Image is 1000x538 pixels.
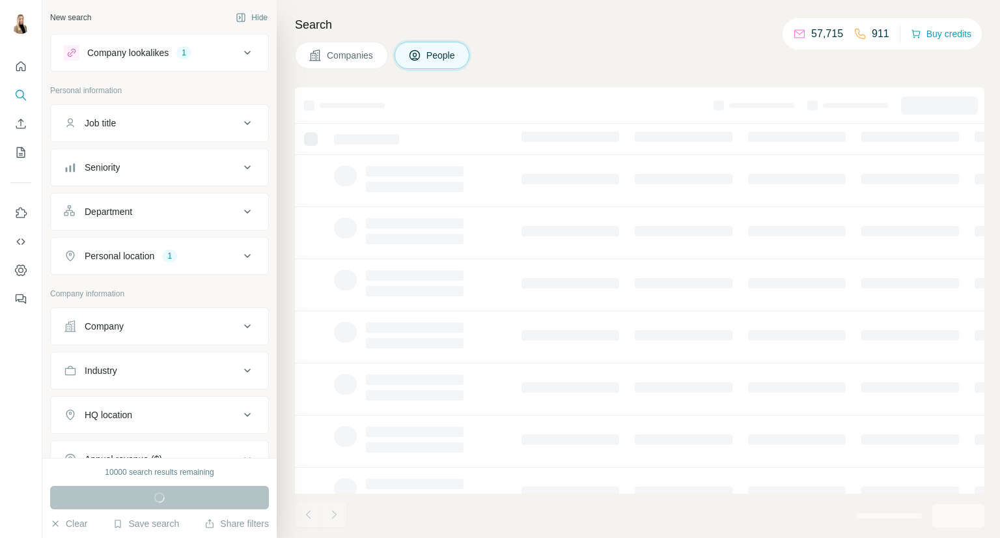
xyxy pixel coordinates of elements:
[176,47,191,59] div: 1
[911,25,971,43] button: Buy credits
[327,49,374,62] span: Companies
[51,152,268,183] button: Seniority
[10,112,31,135] button: Enrich CSV
[10,13,31,34] img: Avatar
[51,240,268,272] button: Personal location1
[10,259,31,282] button: Dashboard
[10,230,31,253] button: Use Surfe API
[51,107,268,139] button: Job title
[51,399,268,431] button: HQ location
[872,26,889,42] p: 911
[10,83,31,107] button: Search
[295,16,984,34] h4: Search
[51,444,268,475] button: Annual revenue ($)
[10,201,31,225] button: Use Surfe on LinkedIn
[51,355,268,386] button: Industry
[85,320,124,333] div: Company
[113,517,179,530] button: Save search
[50,517,87,530] button: Clear
[85,117,116,130] div: Job title
[85,453,162,466] div: Annual revenue ($)
[50,288,269,300] p: Company information
[51,311,268,342] button: Company
[85,249,154,262] div: Personal location
[105,466,214,478] div: 10000 search results remaining
[50,85,269,96] p: Personal information
[85,205,132,218] div: Department
[51,37,268,68] button: Company lookalikes1
[10,55,31,78] button: Quick start
[162,250,177,262] div: 1
[87,46,169,59] div: Company lookalikes
[85,364,117,377] div: Industry
[426,49,456,62] span: People
[811,26,843,42] p: 57,715
[204,517,269,530] button: Share filters
[227,8,277,27] button: Hide
[85,408,132,421] div: HQ location
[10,141,31,164] button: My lists
[50,12,91,23] div: New search
[10,287,31,311] button: Feedback
[51,196,268,227] button: Department
[85,161,120,174] div: Seniority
